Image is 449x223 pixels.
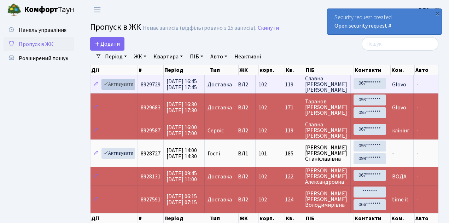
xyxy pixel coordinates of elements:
a: ВЛ2 -. К. [419,6,441,14]
span: - [416,196,419,204]
span: 101 [258,150,267,158]
span: Славна [PERSON_NAME] [PERSON_NAME] [305,76,348,93]
span: [DATE] 06:15 [DATE] 07:15 [167,193,197,206]
a: Open security request # [334,22,391,30]
span: Доставка [208,174,232,179]
span: ВЛ2 [238,105,252,110]
span: - [416,150,419,158]
span: Пропуск в ЖК [19,40,53,48]
th: Авто [415,65,438,75]
span: 119 [285,128,299,133]
span: 124 [285,197,299,202]
th: Ком. [391,65,415,75]
span: 8929587 [141,127,161,135]
a: Авто [208,51,230,63]
img: logo.png [7,3,21,17]
div: Немає записів (відфільтровано з 25 записів). [143,25,256,32]
a: Період [102,51,130,63]
span: Доставка [208,82,232,87]
th: Кв. [285,65,305,75]
a: Активувати [101,79,135,90]
span: [PERSON_NAME] [PERSON_NAME] Станіславівна [305,145,348,162]
span: 102 [258,104,267,111]
span: [PERSON_NAME] [PERSON_NAME] Александровна [305,168,348,185]
th: Контакти [354,65,391,75]
th: корп. [259,65,285,75]
span: ВЛ2 [238,197,252,202]
span: клінінг [392,127,409,135]
span: 119 [285,82,299,87]
a: Додати [90,37,124,51]
span: 102 [258,173,267,181]
span: Доставка [208,197,232,202]
span: 8928727 [141,150,161,158]
span: Панель управління [19,26,66,34]
span: [DATE] 16:00 [DATE] 17:00 [167,124,197,137]
span: 122 [285,174,299,179]
span: [DATE] 09:45 [DATE] 11:00 [167,170,197,183]
a: Пропуск в ЖК [4,37,74,51]
span: Glovo [392,81,406,88]
span: [PERSON_NAME] [PERSON_NAME] Володимирівна [305,191,348,208]
span: ВЛ2 [238,128,252,133]
span: 185 [285,151,299,156]
span: - [416,104,419,111]
span: Таранов [PERSON_NAME] [PERSON_NAME] [305,99,348,116]
span: ВЛ2 [238,174,252,179]
span: - [392,150,394,158]
a: Неактивні [232,51,264,63]
span: 8929729 [141,81,161,88]
span: - [416,81,419,88]
th: Період [164,65,209,75]
th: ПІБ [305,65,354,75]
span: ВОДА [392,173,407,181]
input: Пошук... [362,37,438,51]
span: ВЛ1 [238,151,252,156]
span: 171 [285,105,299,110]
a: Активувати [101,148,135,159]
span: Пропуск в ЖК [90,21,141,33]
span: [DATE] 16:45 [DATE] 17:45 [167,78,197,91]
span: - [416,127,419,135]
a: ЖК [131,51,149,63]
span: Таун [24,4,74,16]
a: ПІБ [187,51,206,63]
th: # [138,65,164,75]
span: 102 [258,196,267,204]
span: ВЛ2 [238,82,252,87]
span: [DATE] 16:30 [DATE] 17:30 [167,101,197,114]
span: 8927591 [141,196,161,204]
span: Сервіс [208,128,224,133]
span: 102 [258,127,267,135]
div: Security request created [327,9,442,34]
b: Комфорт [24,4,58,15]
span: time it [392,196,409,204]
a: Панель управління [4,23,74,37]
span: [DATE] 14:00 [DATE] 14:30 [167,147,197,160]
a: Розширений пошук [4,51,74,65]
span: Гості [208,151,220,156]
span: 8929683 [141,104,161,111]
th: ЖК [239,65,259,75]
div: × [434,10,441,17]
span: - [416,173,419,181]
span: Доставка [208,105,232,110]
span: Розширений пошук [19,55,68,62]
th: Дії [91,65,138,75]
button: Переключити навігацію [88,4,106,16]
a: Скинути [258,25,279,32]
span: 8928131 [141,173,161,181]
span: 102 [258,81,267,88]
span: Славна [PERSON_NAME] [PERSON_NAME] [305,122,348,139]
span: Glovo [392,104,406,111]
span: Додати [95,40,120,48]
a: Квартира [151,51,186,63]
th: Тип [209,65,239,75]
